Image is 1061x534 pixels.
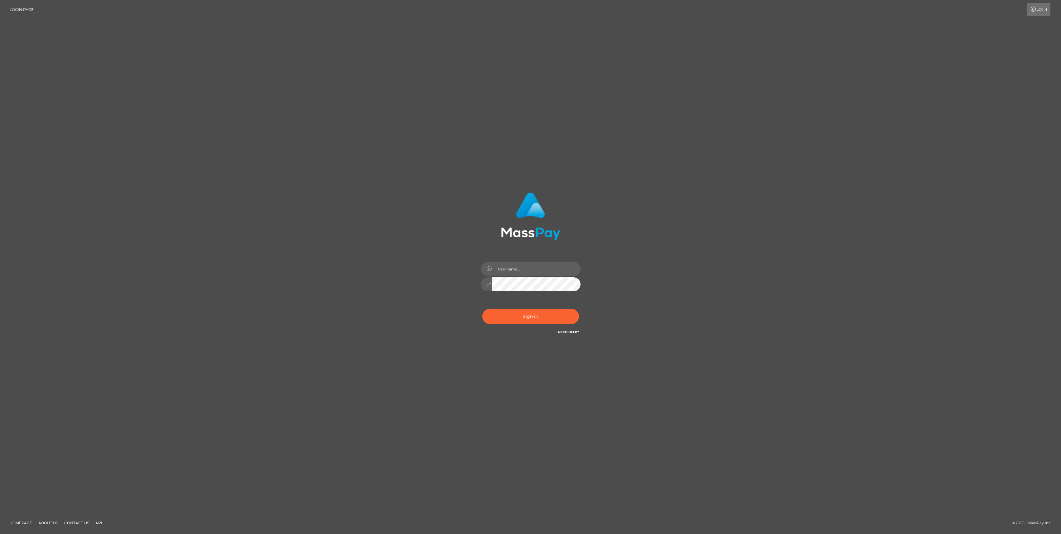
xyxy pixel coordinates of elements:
input: Username... [492,262,581,276]
a: About Us [36,518,60,528]
a: Contact Us [62,518,92,528]
a: Homepage [7,518,35,528]
div: © 2025 , MassPay Inc. [1012,520,1056,527]
a: API [93,518,105,528]
a: Need Help? [558,330,579,334]
img: MassPay Login [501,192,560,240]
a: Login [1027,3,1050,16]
a: Login Page [10,3,34,16]
button: Sign in [482,309,579,324]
